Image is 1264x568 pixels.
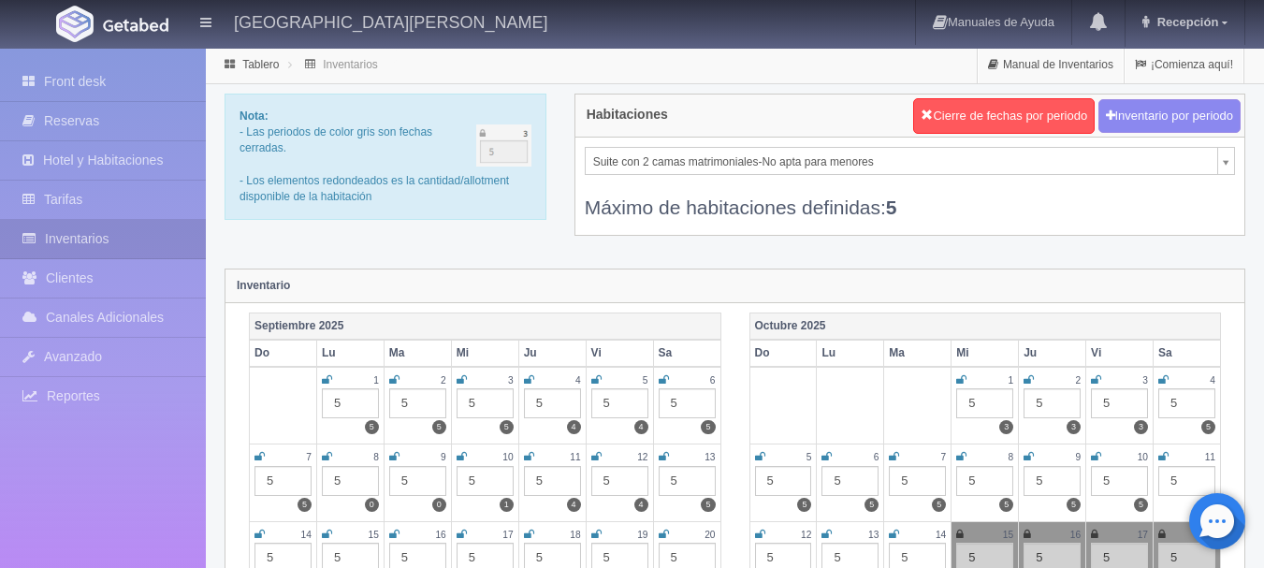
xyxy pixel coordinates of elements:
label: 4 [634,498,648,512]
a: Manual de Inventarios [978,47,1124,83]
div: 5 [956,466,1013,496]
small: 9 [441,452,446,462]
div: 5 [457,466,514,496]
div: 5 [821,466,879,496]
small: 15 [1003,530,1013,540]
small: 8 [373,452,379,462]
small: 11 [1205,452,1215,462]
div: 5 [591,388,648,418]
img: Getabed [56,6,94,42]
small: 4 [1210,375,1215,386]
th: Mi [952,340,1019,367]
div: 5 [1158,466,1215,496]
a: Suite con 2 camas matrimoniales-No apta para menores [585,147,1235,175]
th: Vi [586,340,653,367]
small: 15 [369,530,379,540]
div: 5 [1091,388,1148,418]
div: 5 [1024,388,1081,418]
th: Ju [1019,340,1086,367]
a: Inventarios [323,58,378,71]
small: 14 [936,530,946,540]
div: 5 [524,466,581,496]
div: Máximo de habitaciones definidas: [585,175,1235,221]
th: Octubre 2025 [749,313,1221,340]
h4: [GEOGRAPHIC_DATA][PERSON_NAME] [234,9,547,33]
label: 3 [1134,420,1148,434]
th: Lu [817,340,884,367]
label: 3 [999,420,1013,434]
small: 2 [441,375,446,386]
small: 7 [306,452,312,462]
label: 5 [999,498,1013,512]
div: 5 [322,466,379,496]
div: 5 [457,388,514,418]
label: 4 [634,420,648,434]
small: 16 [435,530,445,540]
label: 5 [1201,420,1215,434]
div: 5 [889,466,946,496]
label: 0 [365,498,379,512]
th: Sa [1154,340,1221,367]
div: 5 [389,466,446,496]
label: 5 [1067,498,1081,512]
label: 4 [567,420,581,434]
label: 5 [500,420,514,434]
strong: Inventario [237,279,290,292]
small: 17 [502,530,513,540]
label: 3 [1067,420,1081,434]
small: 20 [705,530,715,540]
div: 5 [322,388,379,418]
th: Sa [653,340,720,367]
div: 5 [1091,466,1148,496]
th: Vi [1086,340,1154,367]
small: 11 [570,452,580,462]
small: 12 [801,530,811,540]
div: - Las periodos de color gris son fechas cerradas. - Los elementos redondeados es la cantidad/allo... [225,94,546,220]
small: 16 [1070,530,1081,540]
th: Lu [316,340,384,367]
div: 5 [389,388,446,418]
small: 17 [1138,530,1148,540]
div: 5 [254,466,312,496]
label: 5 [701,498,715,512]
small: 5 [643,375,648,386]
small: 8 [1009,452,1014,462]
div: 5 [591,466,648,496]
small: 9 [1075,452,1081,462]
label: 1 [500,498,514,512]
button: Cierre de fechas por periodo [913,98,1095,134]
img: Getabed [103,18,168,32]
small: 13 [705,452,715,462]
div: 5 [659,388,716,418]
button: Inventario por periodo [1098,99,1241,134]
h4: Habitaciones [587,108,668,122]
th: Ju [518,340,586,367]
label: 5 [797,498,811,512]
small: 1 [1009,375,1014,386]
div: 5 [1158,388,1215,418]
label: 5 [365,420,379,434]
label: 5 [864,498,879,512]
span: Suite con 2 camas matrimoniales-No apta para menores [593,148,1210,176]
small: 7 [941,452,947,462]
b: Nota: [240,109,269,123]
th: Ma [384,340,451,367]
th: Do [250,340,317,367]
small: 10 [502,452,513,462]
b: 5 [886,197,897,218]
div: 5 [956,388,1013,418]
div: 5 [1024,466,1081,496]
small: 18 [570,530,580,540]
th: Mi [451,340,518,367]
label: 5 [701,420,715,434]
label: 0 [432,498,446,512]
th: Ma [884,340,952,367]
a: Tablero [242,58,279,71]
small: 6 [874,452,879,462]
small: 4 [575,375,581,386]
th: Do [749,340,817,367]
small: 13 [868,530,879,540]
small: 3 [1142,375,1148,386]
div: 5 [755,466,812,496]
small: 12 [637,452,647,462]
